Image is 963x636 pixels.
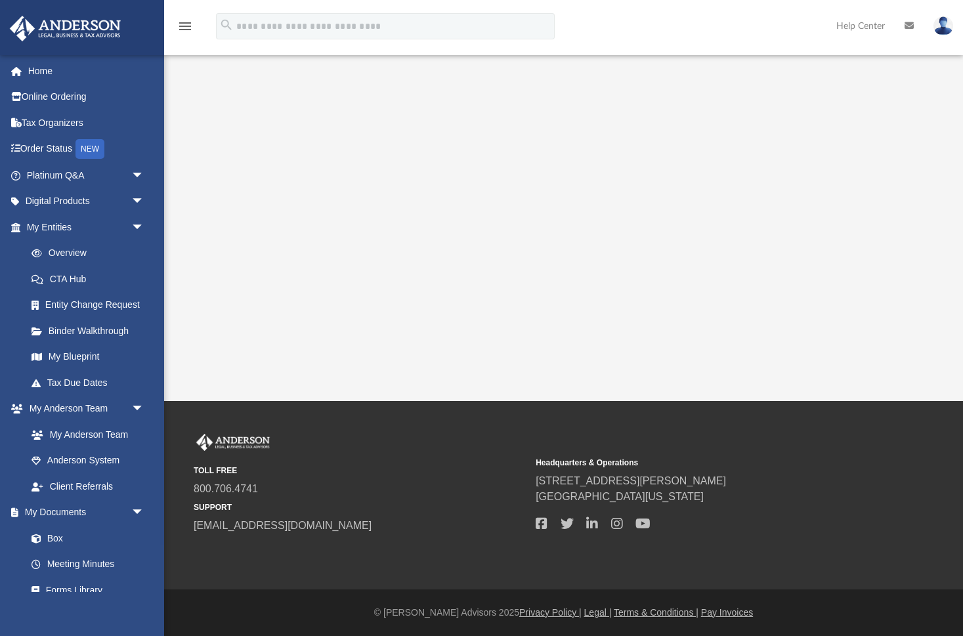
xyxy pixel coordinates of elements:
a: Forms Library [18,577,151,603]
a: My Anderson Teamarrow_drop_down [9,396,158,422]
a: Online Ordering [9,84,164,110]
span: arrow_drop_down [131,188,158,215]
a: My Entitiesarrow_drop_down [9,214,164,240]
a: CTA Hub [18,266,164,292]
img: Anderson Advisors Platinum Portal [6,16,125,41]
span: arrow_drop_down [131,499,158,526]
small: TOLL FREE [194,465,526,477]
i: menu [177,18,193,34]
a: Privacy Policy | [519,607,582,618]
a: Box [18,525,151,551]
a: Pay Invoices [701,607,753,618]
a: Digital Productsarrow_drop_down [9,188,164,215]
a: 800.706.4741 [194,483,258,494]
a: Legal | [584,607,612,618]
span: arrow_drop_down [131,162,158,189]
a: [STREET_ADDRESS][PERSON_NAME] [536,475,726,486]
a: Meeting Minutes [18,551,158,578]
small: SUPPORT [194,501,526,513]
img: Anderson Advisors Platinum Portal [194,434,272,451]
a: Home [9,58,164,84]
a: Terms & Conditions | [614,607,698,618]
div: © [PERSON_NAME] Advisors 2025 [164,606,963,620]
a: [GEOGRAPHIC_DATA][US_STATE] [536,491,704,502]
a: Platinum Q&Aarrow_drop_down [9,162,164,188]
a: menu [177,25,193,34]
a: My Documentsarrow_drop_down [9,499,158,526]
a: Client Referrals [18,473,158,499]
a: Tax Organizers [9,110,164,136]
a: Entity Change Request [18,292,164,318]
a: Tax Due Dates [18,370,164,396]
a: Binder Walkthrough [18,318,164,344]
i: search [219,18,234,32]
a: Overview [18,240,164,266]
span: arrow_drop_down [131,214,158,241]
a: [EMAIL_ADDRESS][DOMAIN_NAME] [194,520,372,531]
img: User Pic [933,16,953,35]
small: Headquarters & Operations [536,457,868,469]
span: arrow_drop_down [131,396,158,423]
a: My Blueprint [18,344,158,370]
a: Anderson System [18,448,158,474]
div: NEW [75,139,104,159]
a: Order StatusNEW [9,136,164,163]
a: My Anderson Team [18,421,151,448]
